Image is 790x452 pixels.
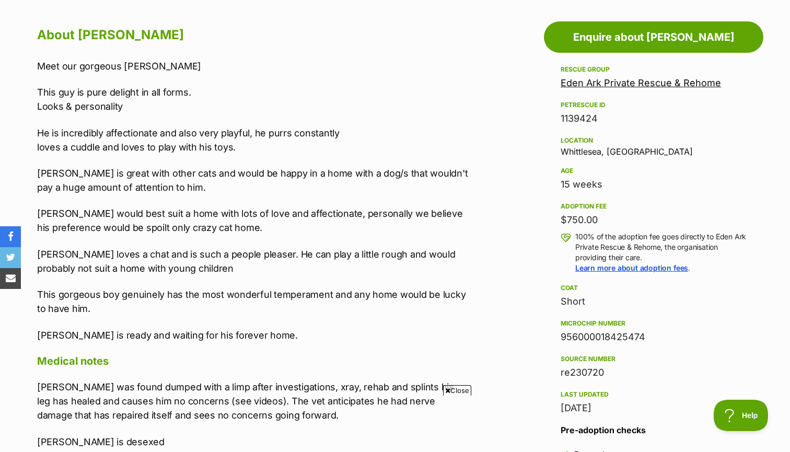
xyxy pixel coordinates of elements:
div: Age [561,167,747,175]
a: Enquire about [PERSON_NAME] [544,21,763,53]
div: Whittlesea, [GEOGRAPHIC_DATA] [561,134,747,156]
p: This guy is pure delight in all forms. Looks & personality [37,85,469,113]
div: Rescue group [561,65,747,74]
p: [PERSON_NAME] would best suit a home with lots of love and affectionate, personally we believe hi... [37,206,469,235]
p: Meet our gorgeous [PERSON_NAME] [37,59,469,73]
div: Location [561,136,747,145]
p: This gorgeous boy genuinely has the most wonderful temperament and any home would be lucky to hav... [37,287,469,316]
div: re230720 [561,365,747,380]
p: [PERSON_NAME] is great with other cats and would be happy in a home with a dog/s that wouldn't pa... [37,166,469,194]
p: [PERSON_NAME] is ready and waiting for his forever home. [37,328,469,342]
div: Short [561,294,747,309]
div: 15 weeks [561,177,747,192]
a: Learn more about adoption fees [575,263,688,272]
div: Adoption fee [561,202,747,211]
div: 956000018425474 [561,330,747,344]
div: $750.00 [561,213,747,227]
iframe: Help Scout Beacon - Open [714,400,769,431]
div: Source number [561,355,747,363]
p: He is incredibly affectionate and also very playful, he purrs constantly loves a cuddle and loves... [37,126,469,154]
a: Eden Ark Private Rescue & Rehome [561,77,721,88]
div: Microchip number [561,319,747,328]
p: 100% of the adoption fee goes directly to Eden Ark Private Rescue & Rehome, the organisation prov... [575,231,747,273]
p: [PERSON_NAME] loves a chat and is such a people pleaser. He can play a little rough and would pro... [37,247,469,275]
div: PetRescue ID [561,101,747,109]
span: Close [443,385,471,396]
iframe: Advertisement [205,400,585,447]
div: 1139424 [561,111,747,126]
h3: Pre-adoption checks [561,424,747,436]
div: Coat [561,284,747,292]
p: [PERSON_NAME] was found dumped with a limp after investigations, xray, rehab and splints his leg ... [37,380,469,422]
div: Last updated [561,390,747,399]
h2: About [PERSON_NAME] [37,24,469,47]
h4: Medical notes [37,354,469,368]
div: [DATE] [561,401,747,415]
